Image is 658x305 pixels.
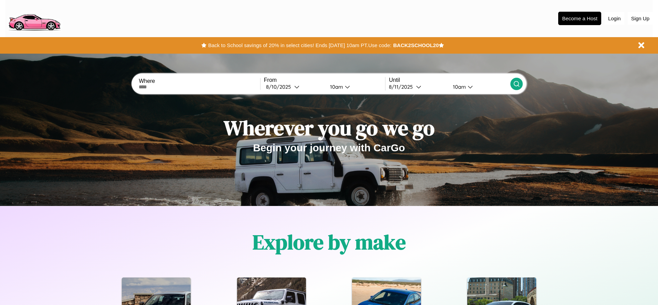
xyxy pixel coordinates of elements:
button: Become a Host [558,12,601,25]
div: 10am [449,84,468,90]
label: From [264,77,385,83]
label: Until [389,77,510,83]
button: Back to School savings of 20% in select cities! Ends [DATE] 10am PT.Use code: [206,41,393,50]
div: 10am [327,84,345,90]
button: 10am [447,83,510,90]
b: BACK2SCHOOL20 [393,42,439,48]
button: Login [605,12,624,25]
label: Where [139,78,260,84]
h1: Explore by make [253,228,406,256]
div: 8 / 11 / 2025 [389,84,416,90]
div: 8 / 10 / 2025 [266,84,294,90]
button: 10am [325,83,385,90]
button: Sign Up [628,12,653,25]
img: logo [5,3,63,32]
button: 8/10/2025 [264,83,325,90]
